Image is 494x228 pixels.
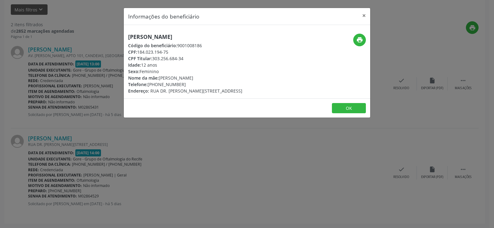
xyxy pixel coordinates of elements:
span: Nome da mãe: [128,75,159,81]
div: [PERSON_NAME] [128,75,242,81]
div: Feminino [128,68,242,75]
div: 12 anos [128,62,242,68]
span: Idade: [128,62,141,68]
i: print [356,36,363,43]
button: Close [358,8,370,23]
span: RUA DR. [PERSON_NAME][STREET_ADDRESS] [150,88,242,94]
button: OK [332,103,366,114]
div: 184.023.194-75 [128,49,242,55]
span: Sexo: [128,68,140,74]
span: Telefone: [128,81,148,87]
span: CPF: [128,49,137,55]
h5: [PERSON_NAME] [128,34,242,40]
span: Endereço: [128,88,149,94]
h5: Informações do beneficiário [128,12,199,20]
div: 303.256.684-34 [128,55,242,62]
div: [PHONE_NUMBER] [128,81,242,88]
span: Código do beneficiário: [128,43,177,48]
button: print [353,34,366,46]
div: 9001008186 [128,42,242,49]
span: CPF Titular: [128,56,152,61]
